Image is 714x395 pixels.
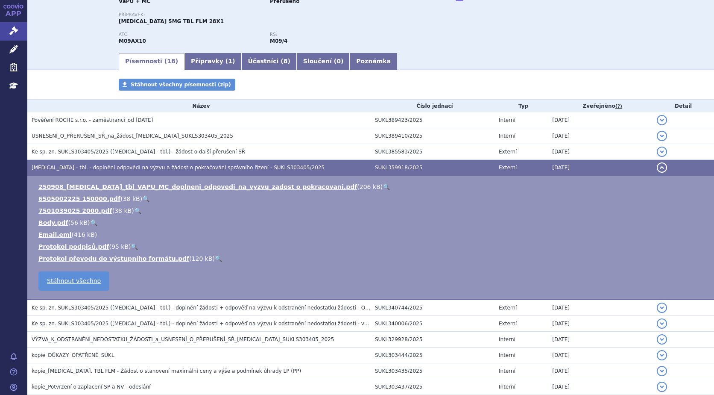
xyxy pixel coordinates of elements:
[548,379,653,395] td: [DATE]
[657,147,667,157] button: detail
[270,32,413,37] p: RS:
[337,58,341,65] span: 0
[495,100,548,112] th: Typ
[548,300,653,316] td: [DATE]
[27,100,371,112] th: Název
[371,316,495,332] td: SUKL340006/2025
[371,112,495,128] td: SUKL389423/2025
[119,79,235,91] a: Stáhnout všechny písemnosti (zip)
[32,305,418,311] span: Ke sp. zn. SUKLS303405/2025 (EVRYSDI - tbl.) - doplnění žádosti + odpověď na výzvu k odstranění n...
[657,350,667,360] button: detail
[615,103,622,109] abbr: (?)
[119,12,421,18] p: Přípravek:
[134,207,141,214] a: 🔍
[119,53,184,70] a: Písemnosti (18)
[192,255,213,262] span: 120 kB
[215,255,222,262] a: 🔍
[360,183,380,190] span: 206 kB
[548,160,653,176] td: [DATE]
[383,183,390,190] a: 🔍
[548,348,653,363] td: [DATE]
[38,207,112,214] a: 7501039025 2000.pdf
[499,149,517,155] span: Externí
[499,305,517,311] span: Externí
[38,195,120,202] a: 6505002225 150000.pdf
[74,231,95,238] span: 416 kB
[548,144,653,160] td: [DATE]
[371,100,495,112] th: Číslo jednací
[167,58,175,65] span: 18
[241,53,296,70] a: Účastníci (8)
[90,219,97,226] a: 🔍
[38,230,705,239] li: ( )
[548,112,653,128] td: [DATE]
[657,115,667,125] button: detail
[499,133,515,139] span: Interní
[38,231,71,238] a: Email.eml
[38,218,705,227] li: ( )
[228,58,232,65] span: 1
[548,316,653,332] td: [DATE]
[131,243,138,250] a: 🔍
[371,160,495,176] td: SUKL359918/2025
[32,384,151,390] span: kopie_Potvrzení o zaplacení SP a NV - odeslání
[499,384,515,390] span: Interní
[119,18,224,24] span: [MEDICAL_DATA] 5MG TBL FLM 28X1
[371,300,495,316] td: SUKL340744/2025
[657,366,667,376] button: detail
[499,321,517,327] span: Externí
[371,144,495,160] td: SUKL385583/2025
[548,332,653,348] td: [DATE]
[38,195,705,203] li: ( )
[119,38,146,44] strong: RISDIPLAM
[499,352,515,358] span: Interní
[119,32,261,37] p: ATC:
[371,348,495,363] td: SUKL303444/2025
[38,242,705,251] li: ( )
[38,243,109,250] a: Protokol podpisů.pdf
[657,162,667,173] button: detail
[32,149,245,155] span: Ke sp. zn. SUKLS303405/2025 (EVRYSDI - tbl.) - žádost o další přerušení SŘ
[131,82,231,88] span: Stáhnout všechny písemnosti (zip)
[371,363,495,379] td: SUKL303435/2025
[38,255,189,262] a: Protokol převodu do výstupního formátu.pdf
[38,183,357,190] a: 250908_[MEDICAL_DATA]_tbl_VAPU_MC_doplneni_odpovedi_na_vyzvu_zadost o pokracovani.pdf
[32,117,153,123] span: Pověření ROCHE s.r.o. - zaměstnanci_od 03.09.2025
[114,207,132,214] span: 38 kB
[38,219,68,226] a: Body.pdf
[371,128,495,144] td: SUKL389410/2025
[499,117,515,123] span: Interní
[32,133,233,139] span: USNESENÍ_O_PŘERUŠENÍ_SŘ_na_žádost_EVRYSDI_SUKLS303405_2025
[184,53,241,70] a: Přípravky (1)
[38,254,705,263] li: ( )
[657,318,667,329] button: detail
[350,53,397,70] a: Poznámka
[548,128,653,144] td: [DATE]
[548,100,653,112] th: Zveřejněno
[657,382,667,392] button: detail
[371,379,495,395] td: SUKL303437/2025
[657,334,667,345] button: detail
[32,165,325,171] span: EVRYSDI - tbl. - doplnění odpovědi na výzvu a žádost o pokračování správního řízení - SUKLS303405...
[38,183,705,191] li: ( )
[32,352,114,358] span: kopie_DŮKAZY_OPATŘENÉ_SÚKL
[297,53,350,70] a: Sloučení (0)
[499,336,515,342] span: Interní
[653,100,714,112] th: Detail
[657,303,667,313] button: detail
[142,195,149,202] a: 🔍
[32,336,334,342] span: VÝZVA_K_ODSTRANĚNÍ_NEDOSTATKU_ŽÁDOSTI_a_USNESENÍ_O_PŘERUŠENÍ_SŘ_EVRYSDI_SUKLS303405_2025
[499,165,517,171] span: Externí
[32,321,392,327] span: Ke sp. zn. SUKLS303405/2025 (EVRYSDI - tbl.) - doplnění žádosti + odpověď na výzvu k odstranění n...
[70,219,88,226] span: 56 kB
[548,363,653,379] td: [DATE]
[270,38,287,44] strong: risdiplam
[32,368,301,374] span: kopie_EVRYSDI, TBL FLM - Žádost o stanovení maximální ceny a výše a podmínek úhrady LP (PP)
[38,206,705,215] li: ( )
[657,131,667,141] button: detail
[123,195,140,202] span: 38 kB
[38,271,109,291] a: Stáhnout všechno
[284,58,288,65] span: 8
[111,243,129,250] span: 95 kB
[371,332,495,348] td: SUKL329928/2025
